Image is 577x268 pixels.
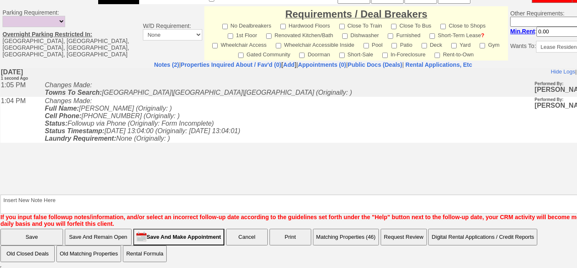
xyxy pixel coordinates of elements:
[0,6,141,61] td: Parking Requirement: [GEOGRAPHIC_DATA], [GEOGRAPHIC_DATA], [GEOGRAPHIC_DATA], [GEOGRAPHIC_DATA], ...
[238,49,290,58] label: Gated Community
[382,49,426,58] label: In-Foreclosure
[339,20,382,30] label: Close To Train
[363,43,369,48] input: Pool
[44,37,79,44] b: Full Name:
[44,59,104,66] b: Status Timestamp:
[422,39,442,49] label: Deck
[276,43,281,48] input: Wheelchair Accessible Inside
[266,30,333,39] label: Renovated Kitchen/Bath
[451,39,471,49] label: Yard
[44,44,81,51] b: Cell Phone:
[405,61,472,68] nobr: Rental Applications, Etc
[44,67,116,74] b: Laundry Requirement:
[534,13,563,18] b: Performed By:
[285,8,427,20] font: Requirements / Deal Breakers
[238,53,244,58] input: Gated Community
[133,229,224,245] input: Save And Make Appointment
[180,61,296,68] b: [ ]
[123,245,167,262] button: Rental Formula
[299,53,305,58] input: Doorman
[342,33,348,39] input: Dishwasher
[154,61,179,68] a: Notes (2)
[480,39,499,49] label: Gym
[348,61,402,68] a: Public Docs (Deals)
[451,43,457,48] input: Yard
[280,20,330,30] label: Hardwood Floors
[212,39,267,49] label: Wheelchair Access
[313,229,379,245] button: Matching Properties (46)
[391,20,431,30] label: Close To Bus
[339,53,345,58] input: Short-Sale
[391,39,412,49] label: Patio
[388,30,420,39] label: Furnished
[180,61,281,68] a: Properties Inquired About / Fav'd (0)
[280,24,286,29] input: Hardwood Floors
[430,33,435,39] input: Short-Term Lease?
[0,229,63,245] input: Save
[404,61,472,68] a: Rental Applications, Etc
[522,28,535,35] span: Rent
[269,229,311,245] button: Print
[440,20,485,30] label: Close to Shops
[266,33,272,39] input: Renovated Kitchen/Bath
[381,229,427,245] button: Request Review
[44,52,67,59] b: Status:
[339,49,373,58] label: Short-Sale
[141,6,204,61] td: W/D Requirement:
[226,229,268,245] button: Cancel
[222,24,228,29] input: No Dealbreakers
[534,29,563,34] b: Performed By:
[228,33,233,39] input: 1st Floor
[0,245,55,262] input: Old Closed Deals
[44,13,351,28] i: Changes Made: [GEOGRAPHIC_DATA]|[GEOGRAPHIC_DATA]|[GEOGRAPHIC_DATA] (Originally: )
[0,8,28,13] font: 1 second Ago
[391,24,397,29] input: Close To Bus
[480,43,485,48] input: Gym
[342,30,379,39] label: Dishwasher
[363,39,383,49] label: Pool
[65,229,132,245] input: Save And Remain Open
[298,61,346,68] a: Appointments (0)
[550,0,575,7] a: Hide Logs
[44,21,102,28] b: Towns To Search:
[430,30,484,39] label: Short-Term Lease
[3,31,92,38] u: Overnight Parking Restricted In:
[391,43,397,48] input: Patio
[440,24,446,29] input: Close to Shops
[212,43,218,48] input: Wheelchair Access
[0,0,28,13] b: [DATE]
[276,39,354,49] label: Wheelchair Accessible Inside
[283,61,295,68] a: Add
[510,28,535,35] b: Min.
[382,53,388,58] input: In-Foreclosure
[388,33,393,39] input: Furnished
[299,49,330,58] label: Doorman
[44,29,240,74] i: Changes Made: [PERSON_NAME] (Originally: ) [PHONE_NUMBER] (Originally: ) Followup via Phone (Orig...
[428,229,537,245] button: Digital Rental Applications / Credit Reports
[56,245,121,262] button: Old Matching Properties
[339,24,345,29] input: Close To Train
[222,20,272,30] label: No Dealbreakers
[435,53,440,58] input: Rent-to-Own
[481,32,484,38] a: ?
[228,30,257,39] label: 1st Floor
[435,49,474,58] label: Rent-to-Own
[422,43,427,48] input: Deck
